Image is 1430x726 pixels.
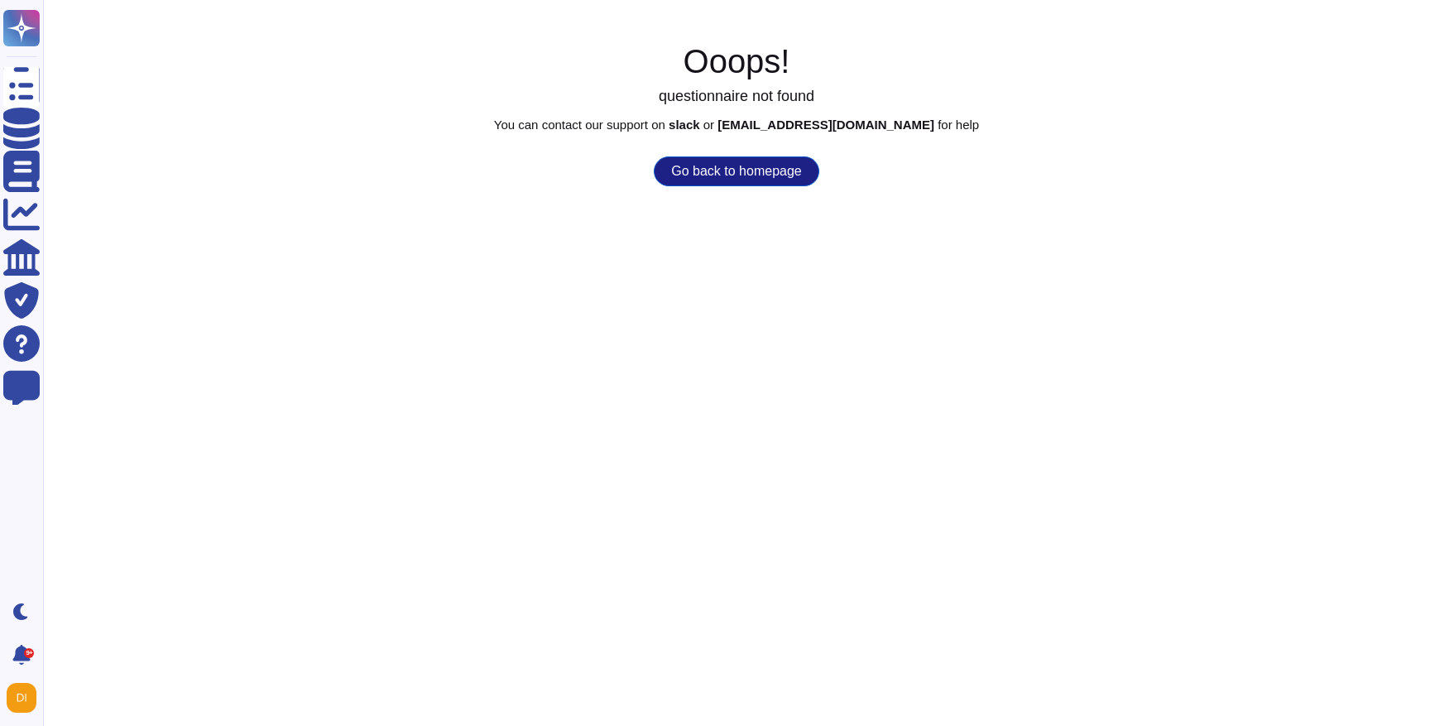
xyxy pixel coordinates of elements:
b: slack [669,118,700,132]
b: [EMAIL_ADDRESS][DOMAIN_NAME] [717,118,934,132]
h1: Ooops! [43,41,1430,81]
button: user [3,680,48,716]
p: You can contact our support on or for help [43,118,1430,131]
img: user [7,683,36,713]
h3: questionnaire not found [43,88,1430,106]
div: 9+ [24,648,34,658]
button: Go back to homepage [654,156,818,186]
